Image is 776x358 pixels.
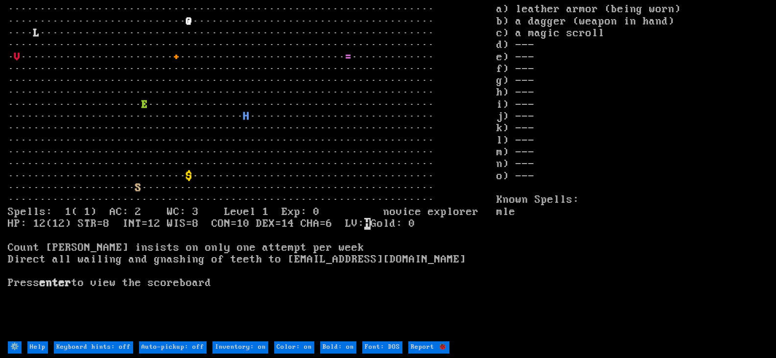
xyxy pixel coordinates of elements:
font: + [173,51,180,63]
font: H [243,111,250,122]
input: Font: DOS [362,341,402,353]
font: $ [186,170,192,182]
mark: H [364,218,371,230]
input: Bold: on [320,341,356,353]
input: Help [27,341,48,353]
font: = [345,51,352,63]
b: enter [40,277,71,289]
input: Keyboard hints: off [54,341,133,353]
input: Auto-pickup: off [139,341,207,353]
font: L [33,27,40,39]
input: ⚙️ [8,341,22,353]
larn: ··································································· ···························· ... [8,3,497,340]
input: Color: on [274,341,314,353]
font: S [135,182,141,194]
font: @ [186,16,192,27]
stats: a) leather armor (being worn) b) a dagger (weapon in hand) c) a magic scroll d) --- e) --- f) ---... [496,3,768,340]
input: Inventory: on [212,341,268,353]
font: V [14,51,21,63]
input: Report 🐞 [408,341,449,353]
font: E [141,99,148,111]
